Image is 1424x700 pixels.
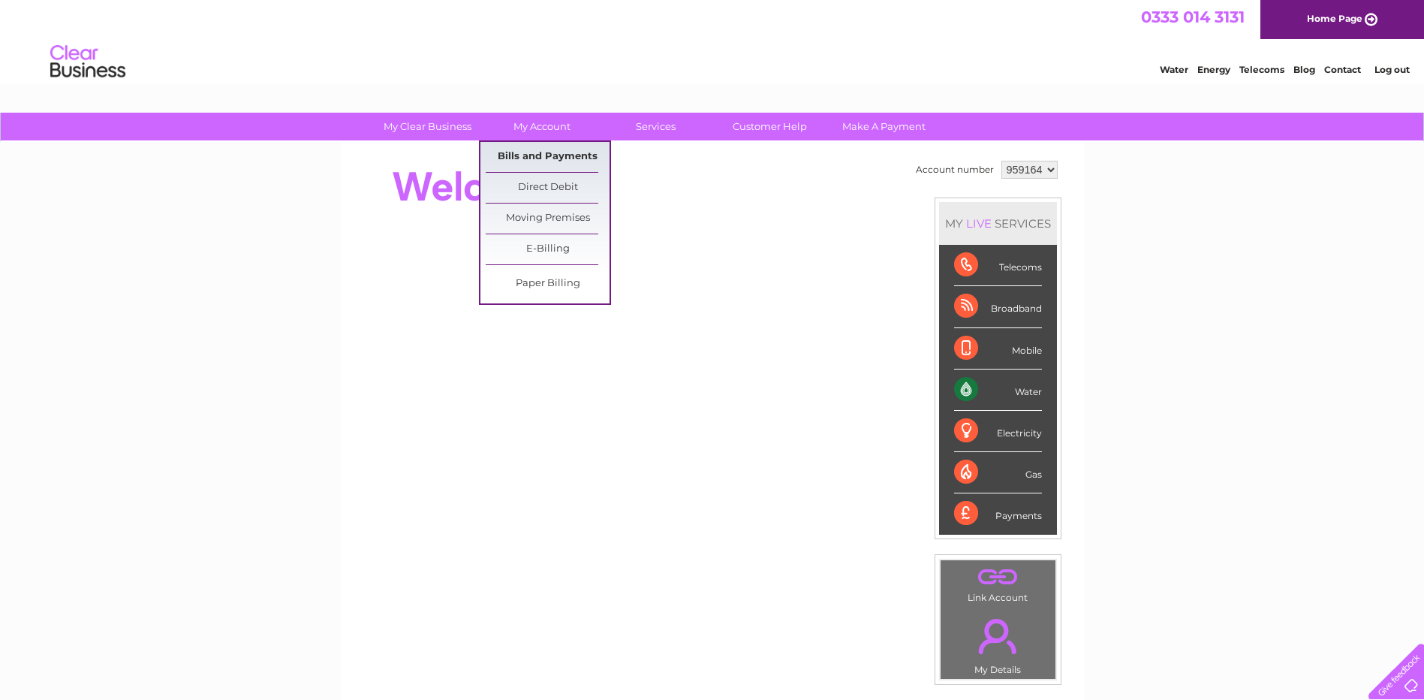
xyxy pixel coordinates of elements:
[358,8,1067,73] div: Clear Business is a trading name of Verastar Limited (registered in [GEOGRAPHIC_DATA] No. 3667643...
[486,204,610,234] a: Moving Premises
[486,234,610,264] a: E-Billing
[944,564,1052,590] a: .
[486,269,610,299] a: Paper Billing
[50,39,126,85] img: logo.png
[594,113,718,140] a: Services
[1374,64,1410,75] a: Log out
[1197,64,1230,75] a: Energy
[954,411,1042,452] div: Electricity
[944,610,1052,662] a: .
[1293,64,1315,75] a: Blog
[480,113,604,140] a: My Account
[954,328,1042,370] div: Mobile
[912,157,998,183] td: Account number
[486,142,610,172] a: Bills and Payments
[366,113,489,140] a: My Clear Business
[954,245,1042,286] div: Telecoms
[486,173,610,203] a: Direct Debit
[954,286,1042,327] div: Broadband
[963,216,995,231] div: LIVE
[939,202,1057,245] div: MY SERVICES
[940,560,1056,607] td: Link Account
[954,370,1042,411] div: Water
[822,113,946,140] a: Make A Payment
[1324,64,1361,75] a: Contact
[1141,8,1245,26] a: 0333 014 3131
[954,493,1042,534] div: Payments
[1239,64,1284,75] a: Telecoms
[708,113,832,140] a: Customer Help
[940,606,1056,680] td: My Details
[1160,64,1188,75] a: Water
[954,452,1042,493] div: Gas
